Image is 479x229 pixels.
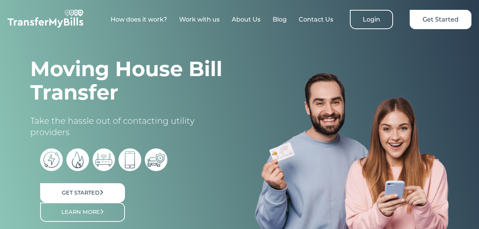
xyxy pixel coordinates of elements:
[8,9,83,28] img: TransferMyBills.com - Helping ease the stress of moving
[145,148,167,171] img: car insurance icon
[111,16,167,23] a: How does it work?
[179,16,220,23] a: Work with us
[92,148,115,171] img: broadband icon
[273,16,287,23] a: Blog
[350,10,393,29] a: Login
[40,148,63,171] img: electric bills icon
[30,57,225,104] h1: Moving House Bill Transfer
[410,10,471,29] a: Get Started
[66,148,89,171] img: gas bills icon
[30,115,225,138] p: Take the hassle out of contacting utility providers
[40,183,125,203] a: Get Started
[232,16,261,23] a: About Us
[299,16,333,23] a: Contact Us
[119,148,141,171] img: phone bill icon
[40,203,125,222] a: Learn More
